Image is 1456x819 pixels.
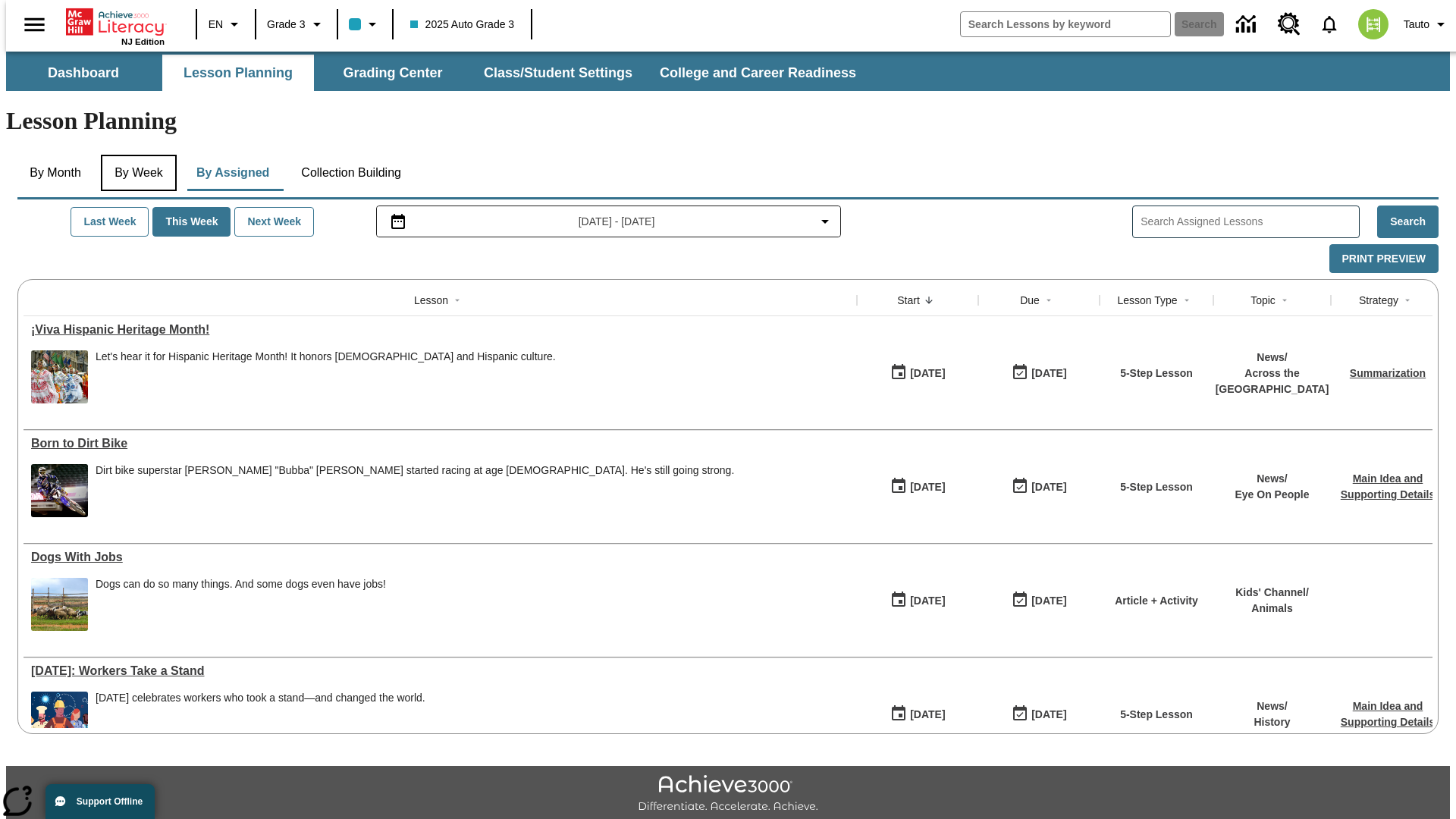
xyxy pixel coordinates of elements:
[1006,700,1072,729] button: 09/01/25: Last day the lesson can be accessed
[1006,586,1072,615] button: 09/01/25: Last day the lesson can be accessed
[1031,478,1066,497] div: [DATE]
[6,55,870,91] div: SubNavbar
[1250,293,1276,308] div: Topic
[910,591,945,610] div: [DATE]
[8,55,159,91] button: Dashboard
[184,155,281,191] button: By Assigned
[1120,707,1193,723] p: 5-Step Lesson
[96,692,425,704] div: [DATE] celebrates workers who took a stand—and changed the world.
[885,472,950,501] button: 09/01/25: First time the lesson was available
[448,291,466,309] button: Sort
[897,293,920,308] div: Start
[1235,585,1309,601] p: Kids' Channel /
[1398,291,1417,309] button: Sort
[1341,700,1435,728] a: Main Idea and Supporting Details
[66,7,165,37] a: Home
[472,55,645,91] button: Class/Student Settings
[1329,244,1439,274] button: Print Preview
[1031,591,1066,610] div: [DATE]
[1398,11,1456,38] button: Profile/Settings
[1031,705,1066,724] div: [DATE]
[961,12,1170,36] input: search field
[31,692,88,745] img: A banner with a blue background shows an illustrated row of diverse men and women dressed in clot...
[1269,4,1310,45] a: Resource Center, Will open in new tab
[31,464,88,517] img: Motocross racer James Stewart flies through the air on his dirt bike.
[638,775,818,814] img: Achieve3000 Differentiate Accelerate Achieve
[648,55,868,91] button: College and Career Readiness
[1040,291,1058,309] button: Sort
[816,212,834,231] svg: Collapse Date Range Filter
[96,578,386,591] div: Dogs can do so many things. And some dogs even have jobs!
[1178,291,1196,309] button: Sort
[31,323,849,337] div: ¡Viva Hispanic Heritage Month!
[317,55,469,91] button: Grading Center
[96,464,734,517] div: Dirt bike superstar James "Bubba" Stewart started racing at age 4. He's still going strong.
[6,107,1450,135] h1: Lesson Planning
[1349,5,1398,44] button: Select a new avatar
[1120,479,1193,495] p: 5-Step Lesson
[1310,5,1349,44] a: Notifications
[885,700,950,729] button: 09/01/25: First time the lesson was available
[96,692,425,745] div: Labor Day celebrates workers who took a stand—and changed the world.
[910,478,945,497] div: [DATE]
[31,578,88,631] img: sheepdog herding sheep
[1006,472,1072,501] button: 09/01/25: Last day the lesson can be accessed
[261,11,332,38] button: Grade: Grade 3, Select a grade
[96,350,556,363] div: Let's hear it for Hispanic Heritage Month! It honors [DEMOGRAPHIC_DATA] and Hispanic culture.
[1235,601,1309,617] p: Animals
[289,155,413,191] button: Collection Building
[1216,366,1329,397] p: Across the [GEOGRAPHIC_DATA]
[1377,206,1439,238] button: Search
[1031,364,1066,383] div: [DATE]
[1276,291,1294,309] button: Sort
[71,207,149,237] button: Last Week
[1227,4,1269,45] a: Data Center
[31,350,88,403] img: A photograph of Hispanic women participating in a parade celebrating Hispanic culture. The women ...
[1404,17,1429,33] span: Tauto
[162,55,314,91] button: Lesson Planning
[1006,359,1072,388] button: 09/01/25: Last day the lesson can be accessed
[152,207,231,237] button: This Week
[31,551,849,564] a: Dogs With Jobs, Lessons
[1117,293,1177,308] div: Lesson Type
[31,664,849,678] div: Labor Day: Workers Take a Stand
[1120,366,1193,381] p: 5-Step Lesson
[31,551,849,564] div: Dogs With Jobs
[910,705,945,724] div: [DATE]
[410,17,515,33] span: 2025 Auto Grade 3
[45,784,155,819] button: Support Offline
[1235,471,1309,487] p: News /
[1115,593,1198,609] p: Article + Activity
[267,17,306,33] span: Grade 3
[1359,293,1398,308] div: Strategy
[12,2,57,47] button: Open side menu
[101,155,177,191] button: By Week
[343,11,388,38] button: Class color is light blue. Change class color
[1350,367,1426,379] a: Summarization
[1254,714,1290,730] p: History
[885,359,950,388] button: 09/01/25: First time the lesson was available
[31,323,849,337] a: ¡Viva Hispanic Heritage Month! , Lessons
[17,155,93,191] button: By Month
[1141,211,1359,233] input: Search Assigned Lessons
[579,214,655,230] span: [DATE] - [DATE]
[209,17,223,33] span: EN
[1254,698,1290,714] p: News /
[202,11,250,38] button: Language: EN, Select a language
[1235,487,1309,503] p: Eye On People
[383,212,835,231] button: Select the date range menu item
[1358,9,1389,39] img: avatar image
[121,37,165,46] span: NJ Edition
[96,578,386,631] div: Dogs can do so many things. And some dogs even have jobs!
[234,207,314,237] button: Next Week
[414,293,448,308] div: Lesson
[910,364,945,383] div: [DATE]
[96,464,734,477] div: Dirt bike superstar [PERSON_NAME] "Bubba" [PERSON_NAME] started racing at age [DEMOGRAPHIC_DATA]....
[96,350,556,403] div: Let's hear it for Hispanic Heritage Month! It honors Hispanic Americans and Hispanic culture.
[31,437,849,450] a: Born to Dirt Bike, Lessons
[31,664,849,678] a: Labor Day: Workers Take a Stand, Lessons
